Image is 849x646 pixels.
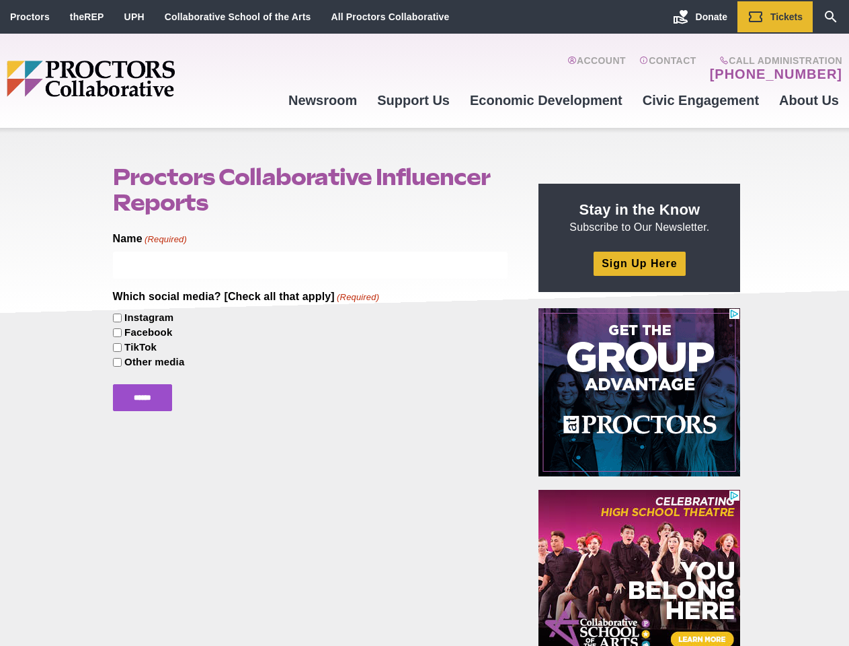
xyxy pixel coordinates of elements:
[769,82,849,118] a: About Us
[813,1,849,32] a: Search
[663,1,737,32] a: Donate
[10,11,50,22] a: Proctors
[124,11,145,22] a: UPH
[113,289,380,304] legend: Which social media? [Check all that apply]
[706,55,842,66] span: Call Administration
[113,231,187,246] label: Name
[633,82,769,118] a: Civic Engagement
[124,340,157,355] label: TikTok
[555,200,724,235] p: Subscribe to Our Newsletter.
[165,11,311,22] a: Collaborative School of the Arts
[567,55,626,82] a: Account
[331,11,449,22] a: All Proctors Collaborative
[124,311,173,325] label: Instagram
[770,11,803,22] span: Tickets
[113,164,508,215] h1: Proctors Collaborative Influencer Reports
[696,11,727,22] span: Donate
[594,252,685,275] a: Sign Up Here
[367,82,460,118] a: Support Us
[538,308,740,476] iframe: Advertisement
[70,11,104,22] a: theREP
[124,326,172,340] label: Facebook
[143,234,187,246] span: (Required)
[335,291,379,303] span: (Required)
[460,82,633,118] a: Economic Development
[7,61,278,97] img: Proctors logo
[278,82,367,118] a: Newsroom
[124,355,184,369] label: Other media
[579,201,700,218] strong: Stay in the Know
[710,66,842,82] a: [PHONE_NUMBER]
[639,55,696,82] a: Contact
[737,1,813,32] a: Tickets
